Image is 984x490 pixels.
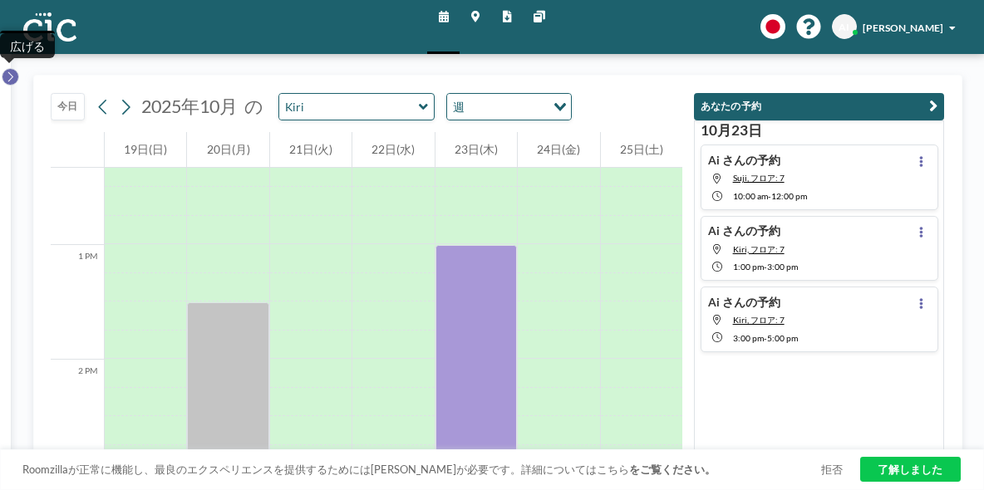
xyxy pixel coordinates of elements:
h4: Ai さんの予約 [708,223,780,238]
span: Kiri, フロア: 7 [733,244,785,254]
div: Search for option [447,94,571,120]
span: 12:00 PM [771,191,807,201]
img: organization-logo [23,12,76,41]
div: 広げる [10,39,45,53]
span: - [768,191,771,201]
div: 25日(土) [601,132,682,168]
div: 21日(火) [270,132,352,168]
button: 今日 [51,93,84,120]
input: Search for option [470,97,544,116]
div: 23日(木) [435,132,517,168]
h3: 10月23日 [701,121,938,140]
div: 12 PM [51,130,104,245]
span: の [244,96,263,118]
div: 24日(金) [518,132,599,168]
span: 10:00 AM [733,191,768,201]
div: 1 PM [51,245,104,360]
span: 1:00 PM [733,262,764,272]
div: 19日(日) [105,132,186,168]
span: 3:00 PM [733,333,764,343]
a: 了解しました [860,457,961,482]
span: AI [839,21,849,33]
h4: Ai さんの予約 [708,295,780,309]
span: 5:00 PM [767,333,798,343]
a: をご覧ください。 [629,463,716,476]
h4: Ai さんの予約 [708,153,780,167]
span: Roomzillaが正常に機能し、最良のエクスペリエンスを提供するためには[PERSON_NAME]が必要です。詳細についてはこちら [22,463,821,476]
span: Suji, フロア: 7 [733,173,785,183]
span: - [764,262,767,272]
input: Kiri [279,94,419,120]
a: 拒否 [821,463,843,476]
span: Kiri, フロア: 7 [733,315,785,325]
div: 22日(水) [352,132,434,168]
span: - [764,333,767,343]
span: 週 [450,97,468,116]
div: 20日(月) [187,132,268,168]
span: 2025年10月 [141,96,238,117]
button: あなたの予約 [694,93,945,120]
span: [PERSON_NAME] [863,22,943,34]
div: 2 PM [51,360,104,474]
span: 3:00 PM [767,262,798,272]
